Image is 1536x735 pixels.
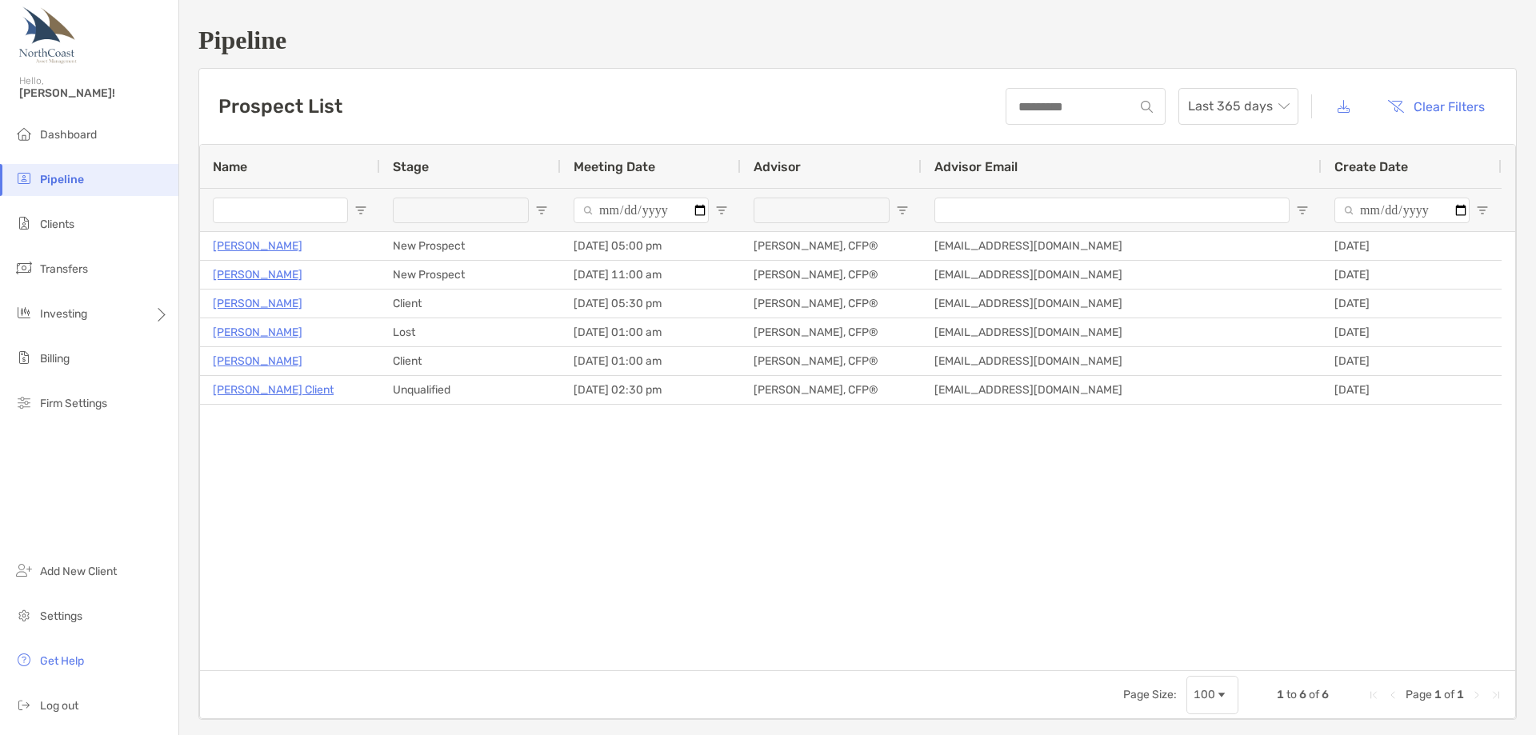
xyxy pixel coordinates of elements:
[1322,347,1502,375] div: [DATE]
[1309,688,1319,701] span: of
[1186,676,1238,714] div: Page Size
[213,322,302,342] a: [PERSON_NAME]
[40,565,117,578] span: Add New Client
[715,204,728,217] button: Open Filter Menu
[561,290,741,318] div: [DATE] 05:30 pm
[19,6,77,64] img: Zoe Logo
[1386,689,1399,701] div: Previous Page
[380,376,561,404] div: Unqualified
[213,265,302,285] a: [PERSON_NAME]
[213,236,302,256] a: [PERSON_NAME]
[213,159,247,174] span: Name
[741,318,922,346] div: [PERSON_NAME], CFP®
[561,347,741,375] div: [DATE] 01:00 am
[754,159,801,174] span: Advisor
[1434,688,1442,701] span: 1
[922,376,1322,404] div: [EMAIL_ADDRESS][DOMAIN_NAME]
[40,262,88,276] span: Transfers
[574,198,709,223] input: Meeting Date Filter Input
[1444,688,1454,701] span: of
[14,605,34,625] img: settings icon
[561,261,741,289] div: [DATE] 11:00 am
[198,26,1517,55] h1: Pipeline
[1194,688,1215,701] div: 100
[561,232,741,260] div: [DATE] 05:00 pm
[213,294,302,314] a: [PERSON_NAME]
[14,348,34,367] img: billing icon
[14,258,34,278] img: transfers icon
[380,318,561,346] div: Lost
[1299,688,1306,701] span: 6
[1322,290,1502,318] div: [DATE]
[14,124,34,143] img: dashboard icon
[218,95,342,118] h3: Prospect List
[741,290,922,318] div: [PERSON_NAME], CFP®
[1406,688,1432,701] span: Page
[1322,688,1329,701] span: 6
[1123,688,1177,701] div: Page Size:
[380,261,561,289] div: New Prospect
[1476,204,1489,217] button: Open Filter Menu
[896,204,909,217] button: Open Filter Menu
[14,695,34,714] img: logout icon
[741,347,922,375] div: [PERSON_NAME], CFP®
[40,609,82,623] span: Settings
[213,351,302,371] a: [PERSON_NAME]
[40,352,70,366] span: Billing
[561,376,741,404] div: [DATE] 02:30 pm
[922,232,1322,260] div: [EMAIL_ADDRESS][DOMAIN_NAME]
[380,232,561,260] div: New Prospect
[1277,688,1284,701] span: 1
[380,347,561,375] div: Client
[1286,688,1297,701] span: to
[354,204,367,217] button: Open Filter Menu
[213,380,334,400] a: [PERSON_NAME] Client
[741,232,922,260] div: [PERSON_NAME], CFP®
[40,699,78,713] span: Log out
[1334,198,1470,223] input: Create Date Filter Input
[1322,376,1502,404] div: [DATE]
[1141,101,1153,113] img: input icon
[1188,89,1289,124] span: Last 365 days
[561,318,741,346] div: [DATE] 01:00 am
[40,128,97,142] span: Dashboard
[535,204,548,217] button: Open Filter Menu
[40,654,84,668] span: Get Help
[40,307,87,321] span: Investing
[934,198,1290,223] input: Advisor Email Filter Input
[1457,688,1464,701] span: 1
[1322,232,1502,260] div: [DATE]
[922,290,1322,318] div: [EMAIL_ADDRESS][DOMAIN_NAME]
[922,261,1322,289] div: [EMAIL_ADDRESS][DOMAIN_NAME]
[14,561,34,580] img: add_new_client icon
[14,169,34,188] img: pipeline icon
[574,159,655,174] span: Meeting Date
[1470,689,1483,701] div: Next Page
[1490,689,1502,701] div: Last Page
[40,397,107,410] span: Firm Settings
[393,159,429,174] span: Stage
[19,86,169,100] span: [PERSON_NAME]!
[1322,261,1502,289] div: [DATE]
[1296,204,1309,217] button: Open Filter Menu
[40,173,84,186] span: Pipeline
[741,376,922,404] div: [PERSON_NAME], CFP®
[40,218,74,231] span: Clients
[922,347,1322,375] div: [EMAIL_ADDRESS][DOMAIN_NAME]
[14,303,34,322] img: investing icon
[1367,689,1380,701] div: First Page
[1322,318,1502,346] div: [DATE]
[14,650,34,669] img: get-help icon
[922,318,1322,346] div: [EMAIL_ADDRESS][DOMAIN_NAME]
[380,290,561,318] div: Client
[1375,89,1497,124] button: Clear Filters
[14,393,34,412] img: firm-settings icon
[213,198,348,223] input: Name Filter Input
[934,159,1018,174] span: Advisor Email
